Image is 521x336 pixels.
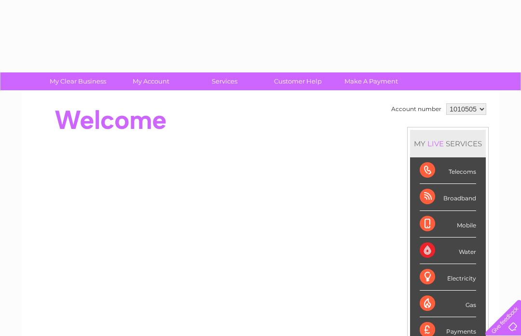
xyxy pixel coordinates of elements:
div: LIVE [425,139,446,148]
a: Make A Payment [331,72,411,90]
div: Broadband [420,184,476,210]
a: Customer Help [258,72,338,90]
a: My Account [111,72,191,90]
div: Gas [420,291,476,317]
a: My Clear Business [38,72,118,90]
div: MY SERVICES [410,130,486,157]
div: Electricity [420,264,476,291]
a: Services [185,72,264,90]
div: Mobile [420,211,476,238]
td: Account number [389,101,444,117]
div: Water [420,238,476,264]
div: Telecoms [420,157,476,184]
